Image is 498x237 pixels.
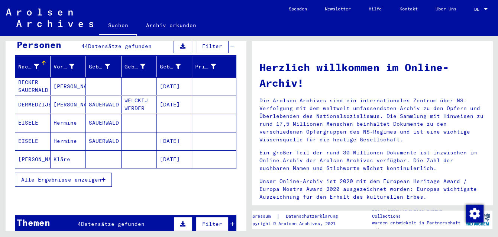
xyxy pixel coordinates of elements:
[15,56,51,77] mat-header-cell: Nachname
[195,63,216,71] div: Prisoner #
[89,63,110,71] div: Geburtsname
[157,132,192,150] mat-cell: [DATE]
[157,150,192,168] mat-cell: [DATE]
[51,77,86,95] mat-cell: [PERSON_NAME]
[15,77,51,95] mat-cell: BECKER SAUERWALD
[157,77,192,95] mat-cell: [DATE]
[259,177,485,201] p: Unser Online-Archiv ist 2020 mit dem European Heritage Award / Europa Nostra Award 2020 ausgezeic...
[15,132,51,150] mat-cell: EISELE
[122,96,157,113] mat-cell: WELCKIJ WERDER
[51,132,86,150] mat-cell: Hermine
[51,56,86,77] mat-header-cell: Vorname
[54,63,74,71] div: Vorname
[196,217,229,231] button: Filter
[464,210,492,229] img: yv_logo.png
[86,96,121,113] mat-cell: SAUERWALD
[247,212,277,220] a: Impressum
[15,150,51,168] mat-cell: [PERSON_NAME]
[202,43,222,49] span: Filter
[18,61,50,73] div: Nachname
[160,63,181,71] div: Geburtsdatum
[372,220,462,233] p: wurden entwickelt in Partnerschaft mit
[54,61,85,73] div: Vorname
[17,38,61,51] div: Personen
[86,56,121,77] mat-header-cell: Geburtsname
[86,132,121,150] mat-cell: SAUERWALD
[474,7,482,12] span: DE
[247,220,347,227] p: Copyright © Arolsen Archives, 2021
[6,9,93,27] img: Arolsen_neg.svg
[81,43,88,49] span: 44
[196,39,229,53] button: Filter
[160,61,192,73] div: Geburtsdatum
[466,205,484,222] img: Zustimmung ändern
[99,16,137,36] a: Suchen
[259,60,485,91] h1: Herzlich willkommen im Online-Archiv!
[89,61,121,73] div: Geburtsname
[18,63,39,71] div: Nachname
[259,149,485,172] p: Ein großer Teil der rund 30 Millionen Dokumente ist inzwischen im Online-Archiv der Arolsen Archi...
[17,216,50,229] div: Themen
[372,206,462,220] p: Die Arolsen Archives Online-Collections
[137,16,205,34] a: Archiv erkunden
[51,96,86,113] mat-cell: [PERSON_NAME]
[124,61,156,73] div: Geburt‏
[88,43,152,49] span: Datensätze gefunden
[124,63,145,71] div: Geburt‏
[259,97,485,144] p: Die Arolsen Archives sind ein internationales Zentrum über NS-Verfolgung mit dem weltweit umfasse...
[15,114,51,132] mat-cell: EISELE
[157,96,192,113] mat-cell: [DATE]
[280,212,347,220] a: Datenschutzerklärung
[51,114,86,132] mat-cell: Hermine
[157,56,192,77] mat-header-cell: Geburtsdatum
[51,150,86,168] mat-cell: Kläre
[81,221,145,227] span: Datensätze gefunden
[122,56,157,77] mat-header-cell: Geburt‏
[202,221,222,227] span: Filter
[15,173,112,187] button: Alle Ergebnisse anzeigen
[21,176,101,183] span: Alle Ergebnisse anzeigen
[247,212,347,220] div: |
[86,114,121,132] mat-cell: SAUERWALD
[192,56,236,77] mat-header-cell: Prisoner #
[78,221,81,227] span: 4
[15,96,51,113] mat-cell: DERMEDZIJEW
[195,61,227,73] div: Prisoner #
